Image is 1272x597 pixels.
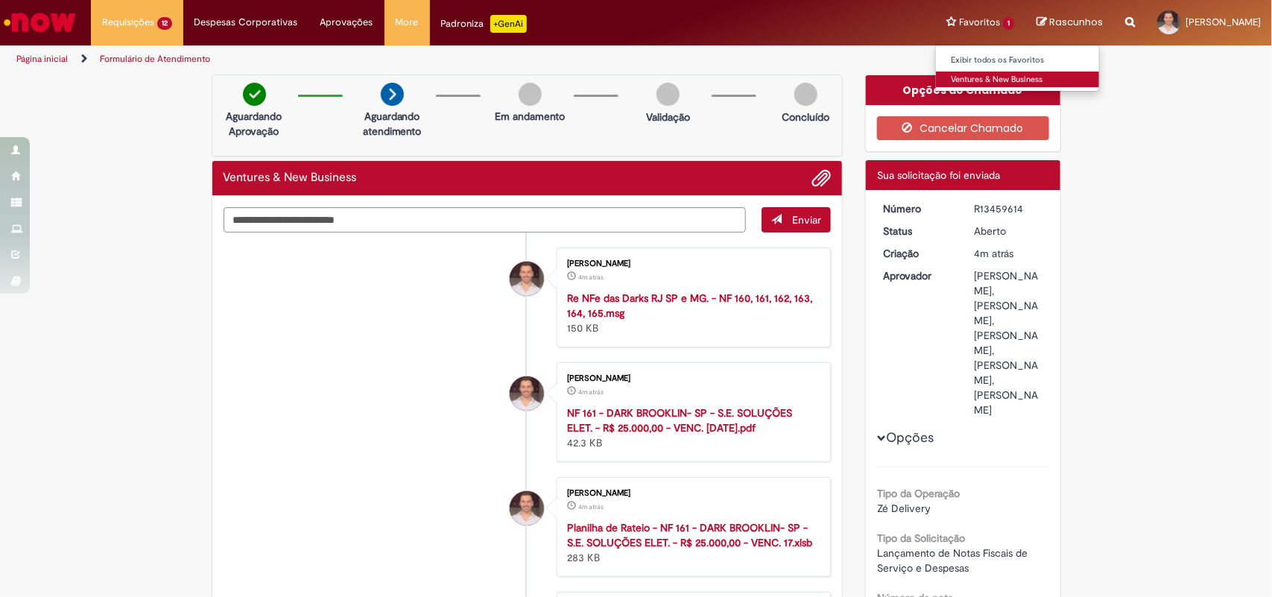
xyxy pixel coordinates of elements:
div: Padroniza [441,15,527,33]
p: Validação [646,110,690,124]
a: NF 161 - DARK BROOKLIN- SP - S.E. SOLUÇÕES ELET. - R$ 25.000,00 - VENC. [DATE].pdf [567,406,792,435]
span: More [396,15,419,30]
a: Exibir todos os Favoritos [936,52,1100,69]
textarea: Digite sua mensagem aqui... [224,207,747,233]
div: DANILO SILVA [510,491,544,525]
button: Adicionar anexos [811,168,831,188]
span: 4m atrás [578,502,604,511]
span: Sua solicitação foi enviada [877,168,1000,182]
div: Aberto [975,224,1044,239]
div: [PERSON_NAME] [567,374,815,383]
p: +GenAi [490,15,527,33]
time: 28/08/2025 17:34:49 [578,388,604,397]
div: [PERSON_NAME], [PERSON_NAME], [PERSON_NAME], [PERSON_NAME], [PERSON_NAME] [975,268,1044,417]
div: DANILO SILVA [510,376,544,411]
dt: Status [872,224,964,239]
img: img-circle-grey.png [794,83,817,106]
a: Ventures & New Business [936,72,1100,88]
span: Enviar [792,213,821,227]
div: R13459614 [975,201,1044,216]
p: Aguardando Aprovação [218,109,291,139]
div: [PERSON_NAME] [567,489,815,498]
a: Formulário de Atendimento [100,53,210,65]
dt: Número [872,201,964,216]
p: Aguardando atendimento [356,109,428,139]
span: Favoritos [959,15,1000,30]
a: Rascunhos [1037,16,1103,30]
span: 4m atrás [578,388,604,397]
time: 28/08/2025 17:34:49 [578,502,604,511]
a: Planilha de Rateio - NF 161 - DARK BROOKLIN- SP - S.E. SOLUÇÕES ELET. - R$ 25.000,00 - VENC. 17.xlsb [567,521,812,549]
span: 4m atrás [578,273,604,282]
img: ServiceNow [1,7,78,37]
button: Cancelar Chamado [877,116,1049,140]
time: 28/08/2025 17:35:02 [975,247,1014,260]
span: Requisições [102,15,154,30]
div: 150 KB [567,291,815,335]
span: 12 [157,17,172,30]
span: Despesas Corporativas [194,15,298,30]
h2: Ventures & New Business Histórico de tíquete [224,171,357,185]
div: [PERSON_NAME] [567,259,815,268]
span: Aprovações [320,15,373,30]
span: Lançamento de Notas Fiscais de Serviço e Despesas [877,546,1031,575]
div: 28/08/2025 17:35:02 [975,246,1044,261]
div: Opções do Chamado [866,75,1060,105]
img: check-circle-green.png [243,83,266,106]
dt: Aprovador [872,268,964,283]
div: 42.3 KB [567,405,815,450]
span: Zé Delivery [877,502,931,515]
a: Re NFe das Darks RJ SP e MG. - NF 160, 161, 162, 163, 164, 165.msg [567,291,812,320]
div: 283 KB [567,520,815,565]
ul: Favoritos [935,45,1100,92]
div: DANILO SILVA [510,262,544,296]
p: Em andamento [495,109,565,124]
img: arrow-next.png [381,83,404,106]
dt: Criação [872,246,964,261]
p: Concluído [782,110,829,124]
span: 1 [1003,17,1014,30]
b: Tipo da Solicitação [877,531,965,545]
time: 28/08/2025 17:34:50 [578,273,604,282]
span: Rascunhos [1049,15,1103,29]
img: img-circle-grey.png [656,83,680,106]
span: [PERSON_NAME] [1186,16,1261,28]
img: img-circle-grey.png [519,83,542,106]
ul: Trilhas de página [11,45,837,73]
button: Enviar [762,207,831,233]
b: Tipo da Operação [877,487,960,500]
a: Página inicial [16,53,68,65]
span: 4m atrás [975,247,1014,260]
